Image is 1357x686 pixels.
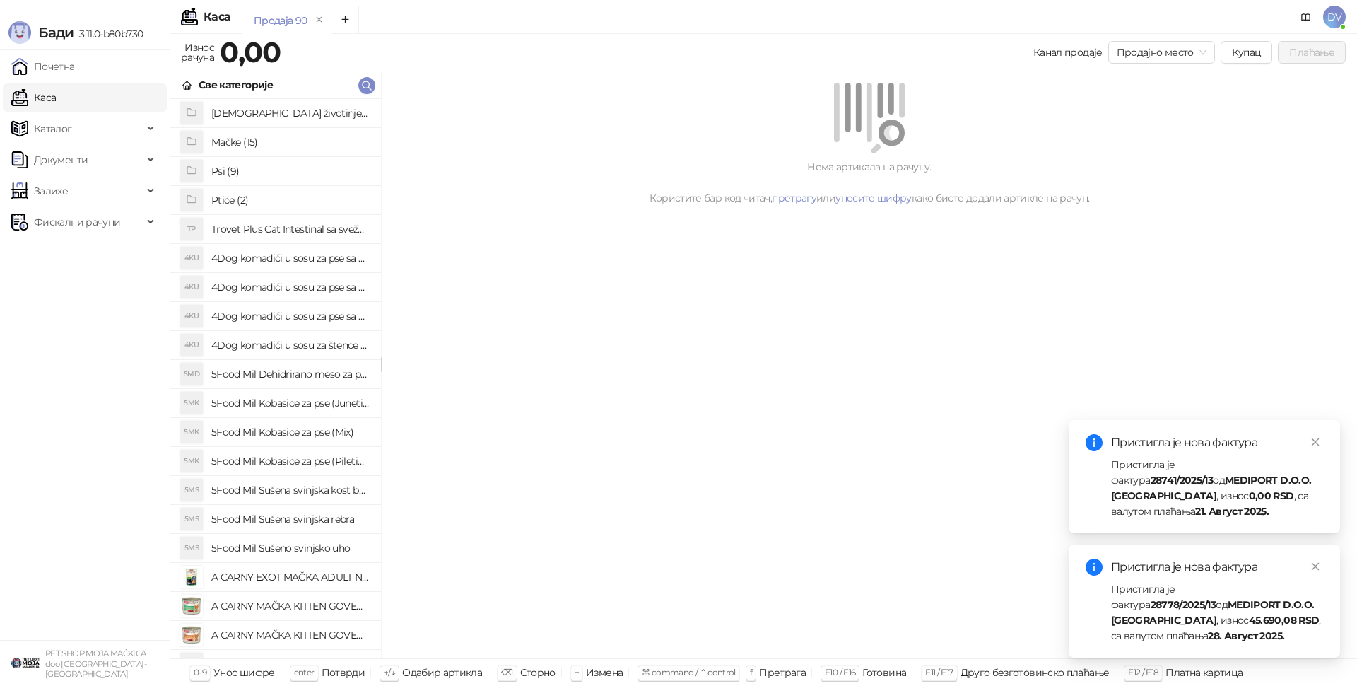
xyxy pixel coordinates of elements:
strong: 28. Август 2025. [1208,629,1284,642]
span: + [575,667,579,678]
div: 5MS [180,508,203,530]
strong: 0,00 [220,35,281,69]
div: 4KU [180,247,203,269]
h4: 5Food Mil Dehidrirano meso za pse [211,363,370,385]
div: 4KU [180,334,203,356]
h4: 5Food Mil Sušeno svinjsko uho [211,537,370,559]
div: 4KU [180,305,203,327]
div: Унос шифре [213,663,275,682]
button: remove [310,14,329,26]
a: Документација [1295,6,1317,28]
img: Slika [180,595,203,617]
div: TP [180,218,203,240]
a: Close [1308,434,1323,450]
div: Друго безготовинско плаћање [961,663,1110,682]
div: Пристигла је нова фактура [1111,434,1323,451]
div: Сторно [520,663,556,682]
div: Готовина [862,663,906,682]
a: Почетна [11,52,75,81]
h4: 5Food Mil Sušena svinjska kost buta [211,479,370,501]
h4: Ptice (2) [211,189,370,211]
span: Каталог [34,115,72,143]
div: Износ рачуна [178,38,217,66]
div: Пристигла је фактура од , износ , са валутом плаћања [1111,581,1323,644]
div: Одабир артикла [402,663,482,682]
strong: 21. Август 2025. [1195,505,1269,518]
span: Залихе [34,177,68,205]
div: 5MK [180,450,203,472]
span: Документи [34,146,88,174]
div: Каса [204,11,230,23]
button: Купац [1221,41,1273,64]
div: 5MD [180,363,203,385]
span: close [1310,562,1320,571]
img: Slika [180,624,203,646]
h4: A CARNY EXOT MAČKA ADULT NOJ 85g [211,566,370,588]
h4: ADIVA Biotic Powder (1 kesica) [211,653,370,675]
span: ⌫ [501,667,512,678]
div: Пристигла је фактура од , износ , са валутом плаћања [1111,457,1323,519]
h4: 5Food Mil Kobasice za pse (Piletina) [211,450,370,472]
div: grid [170,99,381,658]
div: Пристигла је нова фактура [1111,559,1323,576]
span: F10 / F16 [825,667,855,678]
span: info-circle [1086,434,1103,451]
div: Канал продаје [1033,45,1103,60]
strong: 28778/2025/13 [1151,598,1216,611]
h4: [DEMOGRAPHIC_DATA] životinje (3) [211,102,370,124]
a: претрагу [772,192,816,204]
small: PET SHOP MOJA MAČKICA doo [GEOGRAPHIC_DATA]-[GEOGRAPHIC_DATA] [45,649,146,679]
h4: 5Food Mil Sušena svinjska rebra [211,508,370,530]
h4: A CARNY MAČKA KITTEN GOVEDINA,TELETINA I PILETINA 200g [211,624,370,646]
span: Продајно место [1117,42,1206,63]
div: Платна картица [1165,663,1243,682]
span: F12 / F18 [1128,667,1158,678]
h4: 4Dog komadići u sosu za štence sa piletinom (100g) [211,334,370,356]
div: Потврди [322,663,365,682]
div: Све категорије [199,77,273,93]
span: F11 / F17 [925,667,953,678]
img: Slika [180,566,203,588]
a: Каса [11,83,56,112]
span: enter [294,667,315,678]
h4: 5Food Mil Kobasice za pse (Junetina) [211,392,370,414]
img: 64x64-companyLogo-9f44b8df-f022-41eb-b7d6-300ad218de09.png [11,649,40,678]
div: Продаја 90 [254,13,307,28]
a: унесите шифру [835,192,912,204]
strong: 45.690,08 RSD [1249,614,1320,627]
span: DV [1323,6,1346,28]
span: f [750,667,752,678]
h4: 5Food Mil Kobasice za pse (Mix) [211,421,370,443]
img: Logo [8,21,31,44]
div: Нема артикала на рачуну. Користите бар код читач, или како бисте додали артикле на рачун. [399,159,1340,206]
span: Бади [38,24,74,41]
div: Претрага [759,663,806,682]
button: Плаћање [1278,41,1346,64]
span: 3.11.0-b80b730 [74,28,143,40]
span: 0-9 [194,667,206,678]
h4: 4Dog komadići u sosu za pse sa piletinom i govedinom (4x100g) [211,305,370,327]
span: ⌘ command / ⌃ control [642,667,736,678]
button: Add tab [331,6,359,34]
div: ABP [180,653,203,675]
a: Close [1308,559,1323,574]
h4: Mačke (15) [211,131,370,153]
h4: Psi (9) [211,160,370,182]
span: Фискални рачуни [34,208,120,236]
span: close [1310,437,1320,447]
strong: 0,00 RSD [1249,489,1294,502]
h4: Trovet Plus Cat Intestinal sa svežom ribom (85g) [211,218,370,240]
div: 5MK [180,421,203,443]
span: info-circle [1086,559,1103,576]
span: ↑/↓ [384,667,395,678]
h4: 4Dog komadići u sosu za pse sa govedinom (100g) [211,247,370,269]
strong: 28741/2025/13 [1151,474,1214,487]
div: 5MS [180,479,203,501]
div: 5MK [180,392,203,414]
h4: 4Dog komadići u sosu za pse sa piletinom (100g) [211,276,370,298]
h4: A CARNY MAČKA KITTEN GOVEDINA,PILETINA I ZEC 200g [211,595,370,617]
div: Измена [586,663,623,682]
div: 4KU [180,276,203,298]
div: 5MS [180,537,203,559]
